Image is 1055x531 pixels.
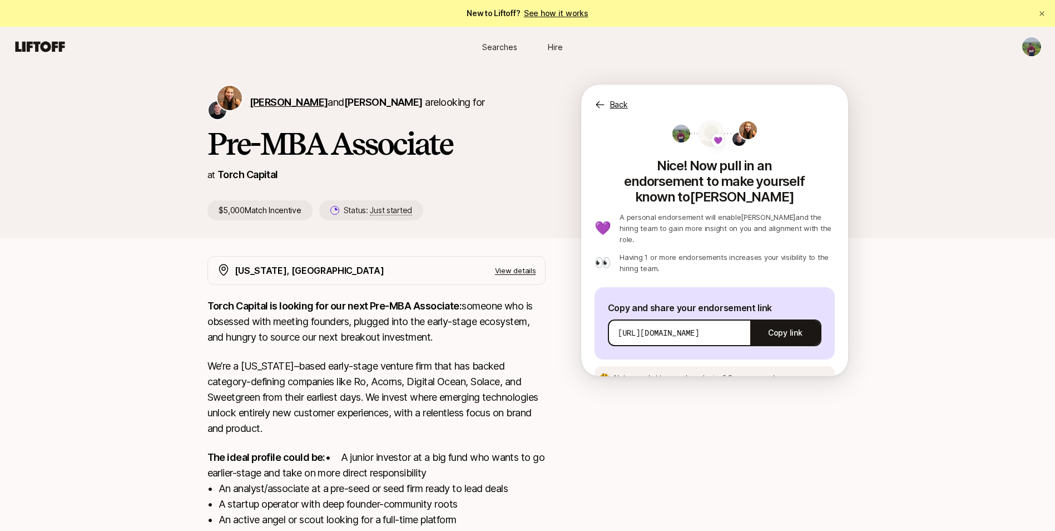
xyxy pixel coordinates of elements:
p: Not sure what to say when sharing? [614,373,810,383]
a: Torch Capital [217,169,278,180]
span: New to Liftoff? [467,7,588,20]
img: Christopher Harper [732,132,746,146]
img: Christopher Harper [209,101,226,119]
img: dotted-line.svg [691,133,727,134]
p: $5,000 Match Incentive [207,200,313,220]
p: Copy and share your endorsement link [608,301,821,315]
h1: Pre-MBA Associate [207,127,546,160]
span: [PERSON_NAME] [344,96,423,108]
span: Searches [482,41,517,53]
span: 💜 [714,134,722,147]
p: 🤔 [599,373,610,382]
span: [PERSON_NAME] [250,96,328,108]
p: [US_STATE], [GEOGRAPHIC_DATA] [235,263,384,278]
button: Mehul Aggarwal [1022,37,1042,57]
p: are looking for [250,95,485,110]
img: dotted-line.svg [725,133,760,134]
img: Mehul Aggarwal [1022,37,1041,56]
p: View details [495,265,536,276]
img: ACg8ocIu9TQDVJApuBon4QJelz6jb-LLOR_2Uv6drWKljw3z0UmjbpC6=s160-c [672,125,690,142]
strong: The ideal profile could be: [207,451,325,463]
span: and [328,96,422,108]
a: See how it works [524,8,588,18]
p: 💜 [595,222,611,235]
img: Katie Reiner [217,86,242,110]
a: Hire [528,37,583,57]
span: Hire [548,41,563,53]
button: Copy link [750,317,820,348]
p: someone who is obsessed with meeting founders, plugged into the early-stage ecosystem, and hungry... [207,298,546,345]
p: Nice! Now pull in an endorsement to make yourself known to [PERSON_NAME] [595,154,835,205]
p: Having 1 or more endorsements increases your visibility to the hiring team. [620,252,834,274]
strong: Torch Capital is looking for our next Pre-MBA Associate: [207,300,462,312]
p: at [207,168,215,182]
p: 👀 [595,256,611,269]
p: A personal endorsement will enable [PERSON_NAME] and the hiring team to gain more insight on you ... [620,212,834,245]
span: Just started [370,205,412,215]
p: We’re a [US_STATE]–based early-stage venture firm that has backed category-defining companies lik... [207,358,546,436]
img: avatar-url [698,120,725,147]
p: Status: [344,204,412,217]
a: Searches [472,37,528,57]
p: [URL][DOMAIN_NAME] [618,327,700,338]
p: Back [610,98,628,111]
img: Katie Reiner [739,121,757,139]
span: See an example message [728,373,811,382]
